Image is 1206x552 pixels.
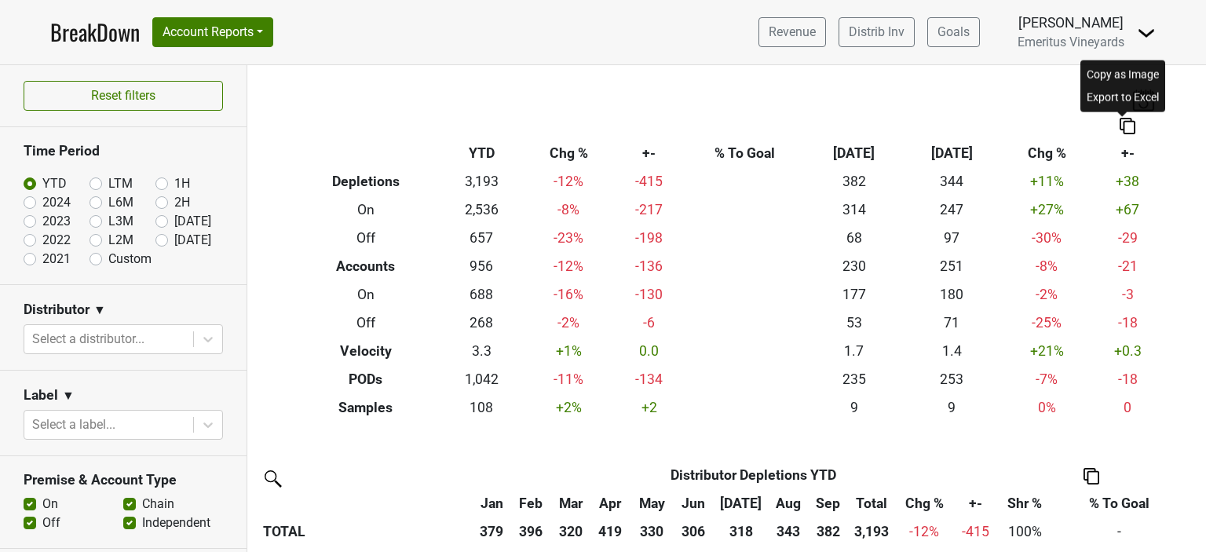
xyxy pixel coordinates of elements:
th: On [291,281,440,309]
th: 320 [551,517,589,546]
th: [DATE] [903,140,1001,168]
label: [DATE] [174,212,211,231]
th: 318 [714,517,767,546]
td: -134 [615,365,685,393]
th: Chg %: activate to sort column ascending [895,489,954,517]
td: 180 [903,281,1001,309]
th: Chg % [523,140,615,168]
td: +0.3 [1093,337,1163,365]
th: On [291,196,440,225]
td: 100% [996,517,1054,546]
td: -11 % [523,365,615,393]
img: Copy to clipboard [1120,118,1135,134]
td: -6 [615,309,685,337]
label: 2022 [42,231,71,250]
label: L2M [108,231,133,250]
td: 0 % [1001,393,1093,422]
th: Chg % [1001,140,1093,168]
td: -29 [1093,225,1163,253]
td: 235 [805,365,903,393]
td: +1 % [523,337,615,365]
td: 3,193 [440,168,523,196]
td: 268 [440,309,523,337]
label: L3M [108,212,133,231]
td: +38 [1093,168,1163,196]
th: % To Goal [684,140,805,168]
td: -16 % [523,281,615,309]
td: -217 [615,196,685,225]
td: -23 % [523,225,615,253]
th: &nbsp;: activate to sort column ascending [259,489,473,517]
td: -25 % [1001,309,1093,337]
td: 177 [805,281,903,309]
td: -18 [1093,365,1163,393]
th: +-: activate to sort column ascending [954,489,996,517]
td: -18 [1093,309,1163,337]
td: 956 [440,253,523,281]
th: Samples [291,393,440,422]
td: -12 % [523,168,615,196]
th: YTD [440,140,523,168]
div: Copy as Image [1084,63,1162,86]
th: Jan: activate to sort column ascending [473,489,510,517]
td: -2 % [523,309,615,337]
span: ▼ [62,386,75,405]
a: Goals [927,17,980,47]
td: 0 [1093,393,1163,422]
td: 344 [903,168,1001,196]
label: LTM [108,174,133,193]
th: Aug: activate to sort column ascending [768,489,809,517]
h3: Premise & Account Type [24,472,223,488]
span: -12% [909,524,939,539]
div: [PERSON_NAME] [1018,13,1124,33]
th: Accounts [291,253,440,281]
td: 9 [903,393,1001,422]
td: 251 [903,253,1001,281]
th: 382 [809,517,848,546]
span: -415 [962,524,989,539]
th: Distributor Depletions YTD [510,461,996,489]
th: Jul: activate to sort column ascending [714,489,767,517]
th: 396 [510,517,551,546]
td: 314 [805,196,903,225]
img: Copy to clipboard [1084,468,1099,484]
td: 382 [805,168,903,196]
td: -21 [1093,253,1163,281]
th: Total: activate to sort column ascending [847,489,895,517]
th: 3,193 [847,517,895,546]
span: Emeritus Vineyards [1018,35,1124,49]
label: Off [42,514,60,532]
a: Distrib Inv [839,17,915,47]
td: 0.0 [615,337,685,365]
img: filter [259,465,284,490]
td: -136 [615,253,685,281]
th: +- [615,140,685,168]
td: 71 [903,309,1001,337]
th: TOTAL [259,517,473,546]
label: 1H [174,174,190,193]
td: -198 [615,225,685,253]
img: Dropdown Menu [1137,24,1156,42]
label: 2021 [42,250,71,269]
td: 1.4 [903,337,1001,365]
h3: Time Period [24,143,223,159]
label: On [42,495,58,514]
td: +27 % [1001,196,1093,225]
td: 247 [903,196,1001,225]
th: Sep: activate to sort column ascending [809,489,848,517]
h3: Distributor [24,302,90,318]
label: Custom [108,250,152,269]
td: 230 [805,253,903,281]
th: 419 [590,517,631,546]
label: YTD [42,174,67,193]
h3: Label [24,387,58,404]
td: 3.3 [440,337,523,365]
td: 1.7 [805,337,903,365]
button: Reset filters [24,81,223,111]
th: 343 [768,517,809,546]
td: 253 [903,365,1001,393]
td: -12 % [523,253,615,281]
th: Feb: activate to sort column ascending [510,489,551,517]
td: +21 % [1001,337,1093,365]
label: L6M [108,193,133,212]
